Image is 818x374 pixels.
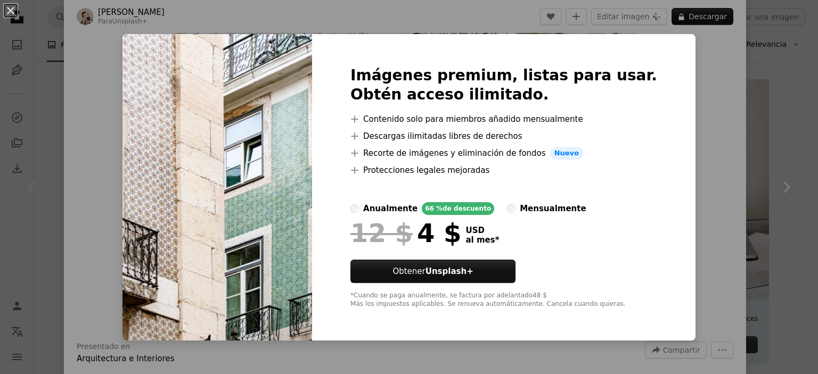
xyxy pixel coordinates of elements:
h2: Imágenes premium, listas para usar. Obtén acceso ilimitado. [350,66,657,104]
div: *Cuando se paga anualmente, se factura por adelantado 48 $ Más los impuestos aplicables. Se renue... [350,292,657,309]
li: Recorte de imágenes y eliminación de fondos [350,147,657,160]
div: anualmente [363,202,418,215]
img: premium_photo-1722103640901-fb764f4366ae [122,34,312,340]
div: mensualmente [520,202,586,215]
li: Descargas ilimitadas libres de derechos [350,130,657,143]
li: Contenido solo para miembros añadido mensualmente [350,113,657,126]
strong: Unsplash+ [426,267,473,276]
input: anualmente66 %de descuento [350,204,359,213]
div: 4 $ [350,219,461,247]
span: USD [465,226,499,235]
div: 66 % de descuento [422,202,494,215]
input: mensualmente [507,204,516,213]
button: ObtenerUnsplash+ [350,260,516,283]
span: al mes * [465,235,499,245]
span: 12 $ [350,219,413,247]
span: Nuevo [550,147,583,160]
li: Protecciones legales mejoradas [350,164,657,177]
